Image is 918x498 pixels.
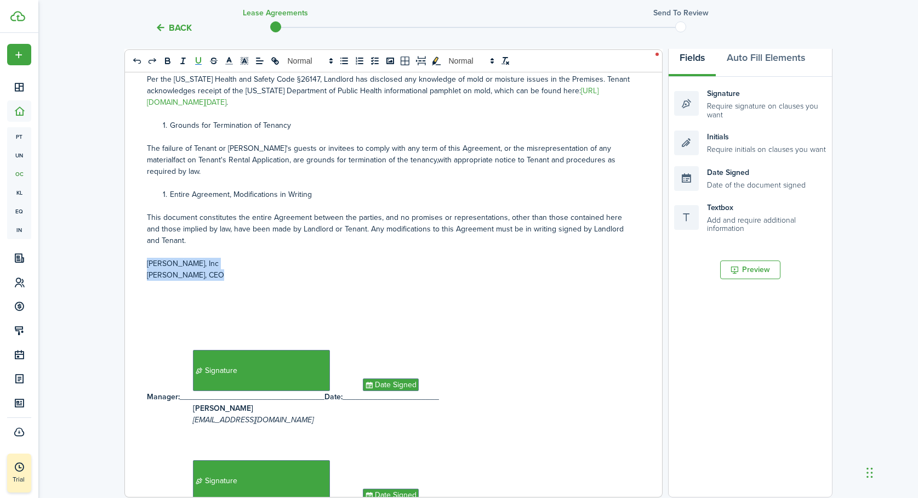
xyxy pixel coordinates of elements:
[367,54,383,67] button: list: check
[7,146,31,165] a: un
[669,44,716,77] button: Fields
[866,456,873,489] div: Drag
[7,454,31,493] a: Trial
[206,54,221,67] button: strike
[147,391,632,403] p: _________________________________ ______________________
[13,474,56,484] p: Trial
[413,54,429,67] button: pageBreak
[383,54,398,67] button: image
[243,7,308,19] h3: Lease Agreements
[720,261,780,279] button: Preview
[398,54,413,67] button: table-better
[7,127,31,146] a: pt
[352,54,367,67] button: list: ordered
[498,54,513,67] button: clean
[175,54,191,67] button: italic
[7,202,31,220] a: eq
[267,54,283,67] button: link
[158,189,632,200] li: Entire Agreement, Modifications in Writing
[147,73,632,108] p: Per the [US_STATE] Health and Safety Code §26147, Landlord has disclosed any knowledge of mold or...
[7,44,31,65] button: Open menu
[145,54,160,67] button: redo: redo
[155,22,192,33] button: Back
[7,183,31,202] a: kl
[716,44,816,77] button: Auto Fill Elements
[147,258,632,269] p: [PERSON_NAME], Inc
[863,445,918,498] iframe: Chat Widget
[193,403,253,414] strong: [PERSON_NAME]
[147,85,598,108] a: [URL][DOMAIN_NAME][DATE]
[337,54,352,67] button: list: bullet
[158,120,632,131] li: Grounds for Termination of Tenancy
[7,165,31,183] a: oc
[129,54,145,67] button: undo: undo
[191,54,206,67] button: underline
[147,269,632,281] p: [PERSON_NAME], CEO
[147,391,180,403] strong: Manager:
[193,414,313,426] i: [EMAIL_ADDRESS][DOMAIN_NAME]
[324,391,343,403] strong: Date:
[10,11,25,21] img: TenantCloud
[7,220,31,239] a: in
[147,212,632,246] p: This document constitutes the entire Agreement between the parties, and no promises or representa...
[160,54,175,67] button: bold
[653,7,709,19] h3: Send to review
[147,143,632,177] p: The failure of Tenant or [PERSON_NAME]'s guests or invitees to comply with any term of this Agree...
[429,54,444,67] button: toggleMarkYellow: markYellow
